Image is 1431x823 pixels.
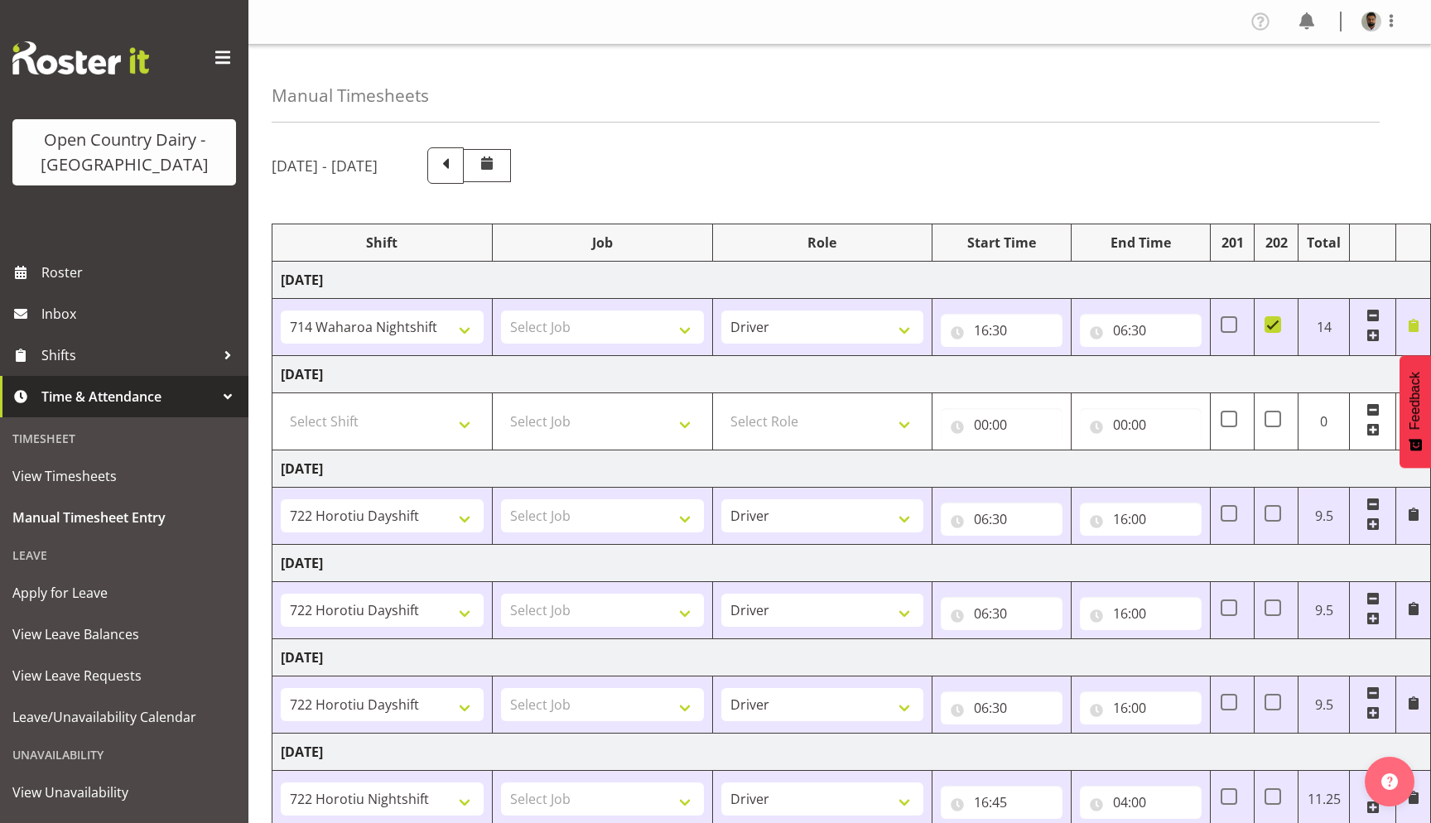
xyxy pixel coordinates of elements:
[1080,597,1202,630] input: Click to select...
[1080,786,1202,819] input: Click to select...
[4,614,244,655] a: View Leave Balances
[941,314,1062,347] input: Click to select...
[1080,233,1202,253] div: End Time
[41,260,240,285] span: Roster
[272,86,429,105] h4: Manual Timesheets
[12,622,236,647] span: View Leave Balances
[1408,372,1423,430] span: Feedback
[12,705,236,729] span: Leave/Unavailability Calendar
[272,734,1431,771] td: [DATE]
[1298,488,1350,545] td: 9.5
[941,691,1062,724] input: Click to select...
[272,262,1431,299] td: [DATE]
[941,408,1062,441] input: Click to select...
[4,572,244,614] a: Apply for Leave
[12,41,149,75] img: Rosterit website logo
[4,538,244,572] div: Leave
[4,455,244,497] a: View Timesheets
[1080,314,1202,347] input: Click to select...
[941,233,1062,253] div: Start Time
[1361,12,1381,31] img: gurpreet-singh317c28da1b01342c0902ac45d1f14480.png
[941,503,1062,536] input: Click to select...
[12,464,236,489] span: View Timesheets
[272,545,1431,582] td: [DATE]
[272,356,1431,393] td: [DATE]
[1381,773,1398,790] img: help-xxl-2.png
[4,655,244,696] a: View Leave Requests
[272,639,1431,676] td: [DATE]
[12,780,236,805] span: View Unavailability
[12,580,236,605] span: Apply for Leave
[41,343,215,368] span: Shifts
[41,384,215,409] span: Time & Attendance
[281,233,484,253] div: Shift
[1400,355,1431,468] button: Feedback - Show survey
[4,497,244,538] a: Manual Timesheet Entry
[4,421,244,455] div: Timesheet
[1080,408,1202,441] input: Click to select...
[12,663,236,688] span: View Leave Requests
[1263,233,1289,253] div: 202
[1080,691,1202,724] input: Click to select...
[29,128,219,177] div: Open Country Dairy - [GEOGRAPHIC_DATA]
[4,696,244,738] a: Leave/Unavailability Calendar
[4,772,244,813] a: View Unavailability
[1298,582,1350,639] td: 9.5
[272,450,1431,488] td: [DATE]
[12,505,236,530] span: Manual Timesheet Entry
[501,233,704,253] div: Job
[721,233,924,253] div: Role
[41,301,240,326] span: Inbox
[4,738,244,772] div: Unavailability
[1219,233,1245,253] div: 201
[941,597,1062,630] input: Click to select...
[1298,676,1350,734] td: 9.5
[1080,503,1202,536] input: Click to select...
[1298,393,1350,450] td: 0
[941,786,1062,819] input: Click to select...
[272,156,378,175] h5: [DATE] - [DATE]
[1298,299,1350,356] td: 14
[1307,233,1341,253] div: Total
